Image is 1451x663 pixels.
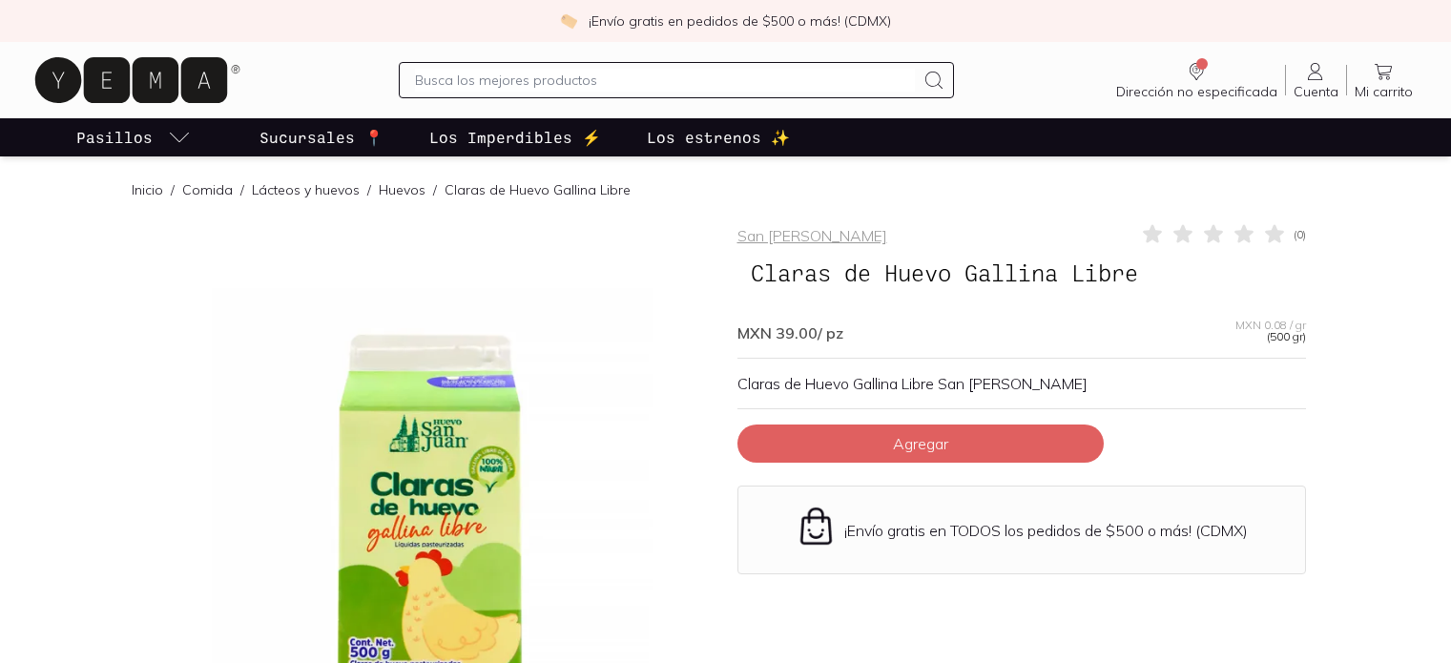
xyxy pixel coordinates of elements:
p: Los estrenos ✨ [647,126,790,149]
span: (500 gr) [1267,331,1306,342]
span: Claras de Huevo Gallina Libre [737,255,1151,291]
a: Los Imperdibles ⚡️ [425,118,605,156]
a: Lácteos y huevos [252,181,360,198]
p: Claras de Huevo Gallina Libre San [PERSON_NAME] [737,374,1306,393]
span: MXN 39.00 / pz [737,323,843,342]
a: Sucursales 📍 [256,118,387,156]
p: Los Imperdibles ⚡️ [429,126,601,149]
span: / [233,180,252,199]
input: Busca los mejores productos [415,69,916,92]
img: Envío [796,506,837,547]
a: pasillo-todos-link [73,118,195,156]
a: Comida [182,181,233,198]
p: ¡Envío gratis en pedidos de $500 o más! (CDMX) [589,11,891,31]
span: / [425,180,445,199]
a: Los estrenos ✨ [643,118,794,156]
p: ¡Envío gratis en TODOS los pedidos de $500 o más! (CDMX) [844,521,1248,540]
span: Mi carrito [1355,83,1413,100]
span: / [163,180,182,199]
img: check [560,12,577,30]
span: Dirección no especificada [1116,83,1277,100]
span: Cuenta [1294,83,1338,100]
a: Dirección no especificada [1109,60,1285,100]
p: Sucursales 📍 [259,126,383,149]
span: ( 0 ) [1294,229,1306,240]
span: Agregar [893,434,948,453]
span: MXN 0.08 / gr [1235,320,1306,331]
a: Inicio [132,181,163,198]
a: San [PERSON_NAME] [737,226,887,245]
a: Huevos [379,181,425,198]
button: Agregar [737,425,1104,463]
a: Mi carrito [1347,60,1420,100]
a: Cuenta [1286,60,1346,100]
p: Claras de Huevo Gallina Libre [445,180,631,199]
span: / [360,180,379,199]
p: Pasillos [76,126,153,149]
